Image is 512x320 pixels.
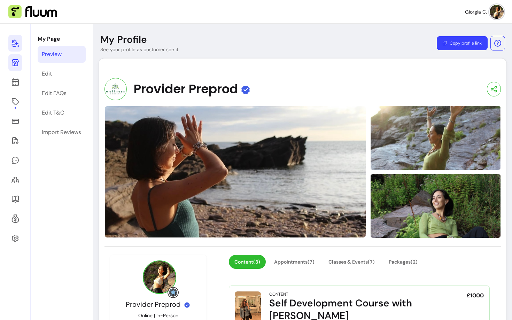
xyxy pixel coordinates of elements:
img: image-0 [104,106,366,238]
div: Preview [42,50,62,58]
button: avatarGiorgia C. [465,5,504,19]
a: Offerings [8,93,22,110]
img: Provider image [143,260,176,294]
img: avatar [490,5,504,19]
img: Fluum Logo [8,5,57,18]
button: Appointments(7) [269,255,320,269]
p: Online | In-Person [138,312,178,319]
img: Grow [169,288,177,297]
p: My Profile [100,33,147,46]
img: image-1 [370,95,501,180]
a: Import Reviews [38,124,86,141]
a: Calendar [8,74,22,91]
a: Home [8,35,22,52]
div: Import Reviews [42,128,81,136]
button: Copy profile link [437,36,488,50]
a: Resources [8,191,22,208]
button: Packages(2) [383,255,423,269]
a: Refer & Earn [8,210,22,227]
a: Edit [38,65,86,82]
button: Classes & Events(7) [323,255,380,269]
img: image-2 [370,162,501,250]
div: Edit FAQs [42,89,67,97]
span: Giorgia C. [465,8,487,15]
a: Settings [8,230,22,247]
a: Waivers [8,132,22,149]
a: Edit FAQs [38,85,86,102]
img: Provider image [104,78,127,100]
a: Clients [8,171,22,188]
div: Edit [42,70,52,78]
p: See your profile as customer see it [100,46,178,53]
a: My Page [8,54,22,71]
a: My Messages [8,152,22,169]
div: Content [269,291,288,297]
button: Content(3) [229,255,266,269]
p: My Page [38,35,86,43]
a: Edit T&C [38,104,86,121]
div: Edit T&C [42,109,64,117]
span: Provider Preprod [126,300,181,309]
a: Preview [38,46,86,63]
a: Sales [8,113,22,130]
span: Provider Preprod [134,82,238,96]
